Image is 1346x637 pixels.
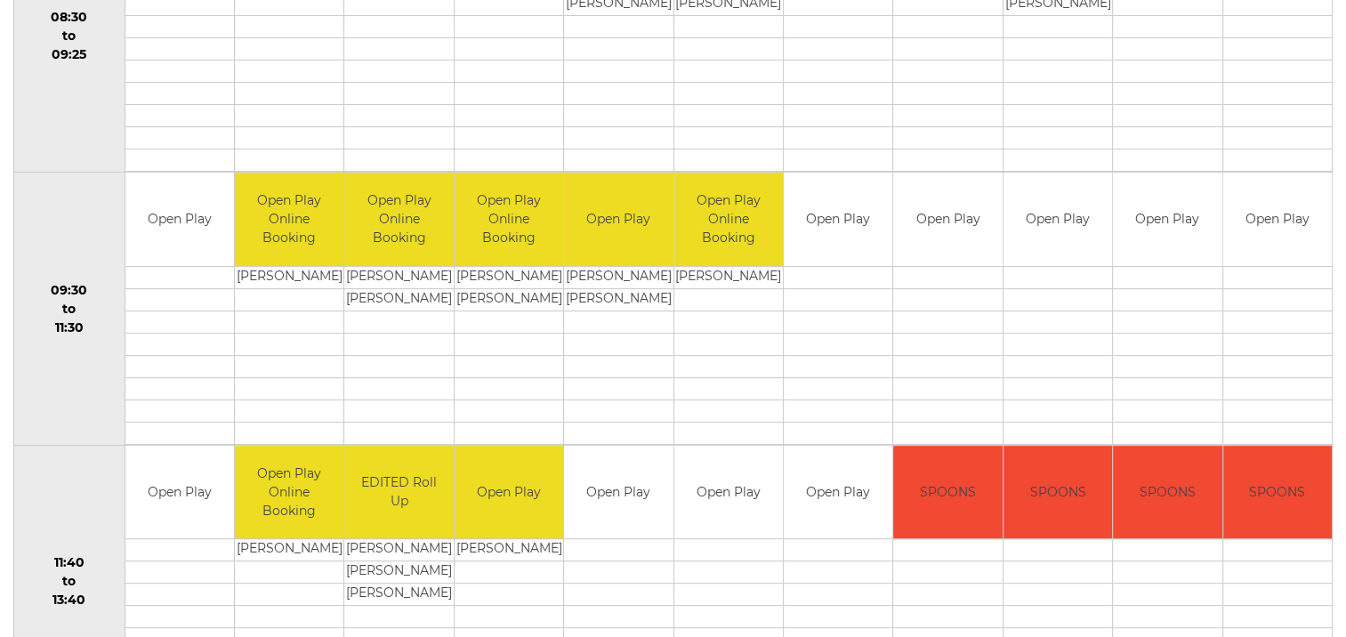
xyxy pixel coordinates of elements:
td: [PERSON_NAME] [674,266,783,288]
td: EDITED Roll Up [344,446,453,539]
td: Open Play [564,446,673,539]
td: Open Play [125,173,234,266]
td: Open Play [125,446,234,539]
td: SPOONS [1113,446,1221,539]
td: [PERSON_NAME] [344,539,453,561]
td: Open Play Online Booking [674,173,783,266]
td: Open Play [893,173,1002,266]
td: Open Play [564,173,673,266]
td: [PERSON_NAME] [455,288,563,310]
td: 09:30 to 11:30 [14,173,125,446]
td: [PERSON_NAME] [455,539,563,561]
td: [PERSON_NAME] [235,266,343,288]
td: [PERSON_NAME] [235,539,343,561]
td: SPOONS [1003,446,1112,539]
td: Open Play [1113,173,1221,266]
td: Open Play [1223,173,1333,266]
td: Open Play [455,446,563,539]
td: Open Play Online Booking [235,173,343,266]
td: Open Play Online Booking [235,446,343,539]
td: [PERSON_NAME] [344,584,453,606]
td: Open Play [674,446,783,539]
td: [PERSON_NAME] [344,561,453,584]
td: Open Play Online Booking [344,173,453,266]
td: [PERSON_NAME] [564,288,673,310]
td: Open Play [1003,173,1112,266]
td: SPOONS [893,446,1002,539]
td: [PERSON_NAME] [344,288,453,310]
td: [PERSON_NAME] [455,266,563,288]
td: [PERSON_NAME] [344,266,453,288]
td: Open Play [784,446,892,539]
td: [PERSON_NAME] [564,266,673,288]
td: Open Play Online Booking [455,173,563,266]
td: SPOONS [1223,446,1333,539]
td: Open Play [784,173,892,266]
